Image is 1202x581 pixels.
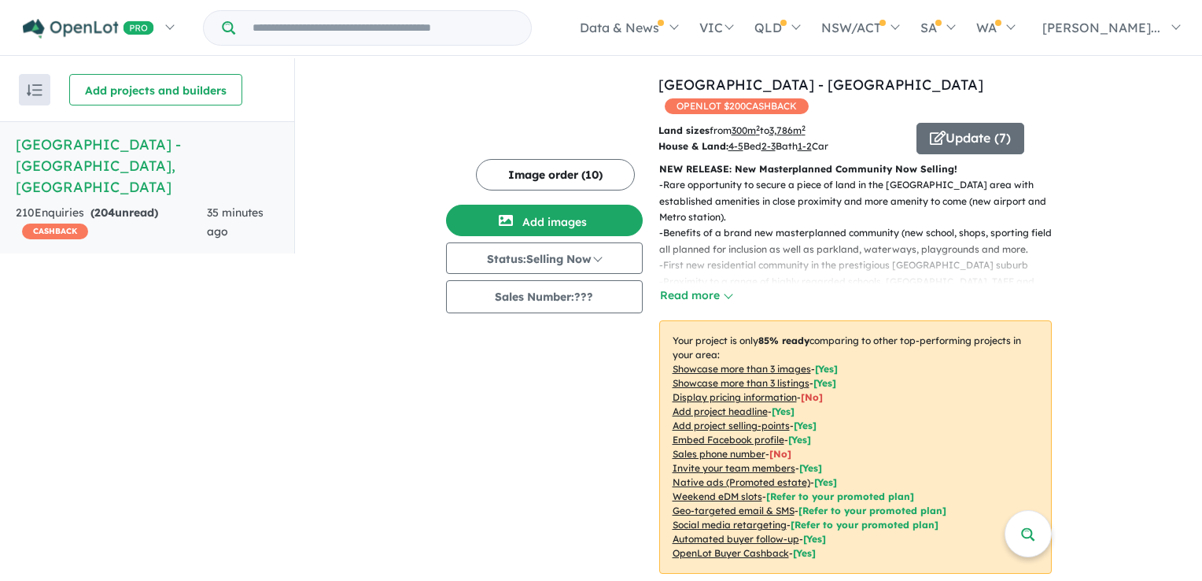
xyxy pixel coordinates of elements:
[673,519,787,531] u: Social media retargeting
[769,124,806,136] u: 3,786 m
[798,140,812,152] u: 1-2
[27,84,42,96] img: sort.svg
[446,242,643,274] button: Status:Selling Now
[659,257,1064,273] p: - First new residential community in the prestigious [GEOGRAPHIC_DATA] suburb
[22,224,88,239] span: CASHBACK
[16,204,207,242] div: 210 Enquir ies
[673,405,768,417] u: Add project headline
[799,462,822,474] span: [ Yes ]
[788,434,811,446] span: [ Yes ]
[69,74,242,105] button: Add projects and builders
[772,405,795,417] span: [ Yes ]
[659,287,733,305] button: Read more
[814,476,837,488] span: [Yes]
[798,505,946,516] span: [Refer to your promoted plan]
[815,363,838,375] span: [ Yes ]
[659,177,1064,225] p: - Rare opportunity to secure a piece of land in the [GEOGRAPHIC_DATA] area with established ameni...
[673,462,795,474] u: Invite your team members
[769,448,791,460] span: [ No ]
[793,547,816,559] span: [Yes]
[238,11,528,45] input: Try estate name, suburb, builder or developer
[673,363,811,375] u: Showcase more than 3 images
[90,205,158,220] strong: ( unread)
[1042,20,1160,35] span: [PERSON_NAME]...
[23,19,154,39] img: Openlot PRO Logo White
[813,377,836,389] span: [ Yes ]
[916,123,1024,154] button: Update (7)
[756,124,760,132] sup: 2
[658,123,905,139] p: from
[766,490,914,502] span: [Refer to your promoted plan]
[728,140,743,152] u: 4-5
[658,139,905,154] p: Bed Bath Car
[673,505,795,516] u: Geo-targeted email & SMS
[207,205,264,239] span: 35 minutes ago
[659,225,1064,257] p: - Benefits of a brand new masterplanned community (new school, shops, sporting fields all planned...
[673,391,797,403] u: Display pricing information
[673,420,790,431] u: Add project selling-points
[673,434,784,446] u: Embed Facebook profile
[761,140,776,152] u: 2-3
[658,140,728,152] b: House & Land:
[760,124,806,136] span: to
[658,76,983,94] a: [GEOGRAPHIC_DATA] - [GEOGRAPHIC_DATA]
[802,124,806,132] sup: 2
[758,335,809,346] b: 85 % ready
[446,280,643,313] button: Sales Number:???
[16,134,278,198] h5: [GEOGRAPHIC_DATA] - [GEOGRAPHIC_DATA] , [GEOGRAPHIC_DATA]
[673,533,799,545] u: Automated buyer follow-up
[673,377,809,389] u: Showcase more than 3 listings
[673,490,762,502] u: Weekend eDM slots
[665,98,809,114] span: OPENLOT $ 200 CASHBACK
[673,448,765,460] u: Sales phone number
[791,519,938,531] span: [Refer to your promoted plan]
[673,547,789,559] u: OpenLot Buyer Cashback
[476,159,635,191] button: Image order (10)
[801,391,823,403] span: [ No ]
[658,124,710,136] b: Land sizes
[659,161,1052,177] p: NEW RELEASE: New Masterplanned Community Now Selling!
[794,420,817,431] span: [ Yes ]
[94,205,115,220] span: 204
[659,274,1064,306] p: - Proximity to a range of highly regarded schools, [GEOGRAPHIC_DATA], TAFE and hospitals.
[673,476,810,488] u: Native ads (Promoted estate)
[446,205,643,236] button: Add images
[659,320,1052,574] p: Your project is only comparing to other top-performing projects in your area: - - - - - - - - - -...
[803,533,826,545] span: [Yes]
[732,124,760,136] u: 300 m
